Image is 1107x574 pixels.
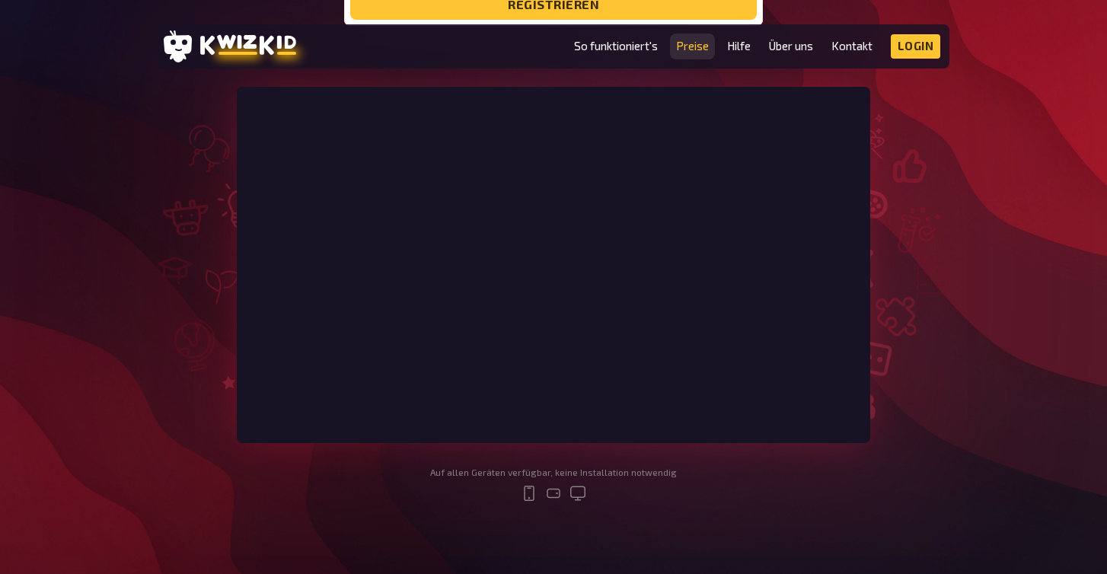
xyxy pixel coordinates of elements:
a: Login [891,34,941,59]
a: Über uns [769,40,813,53]
div: Auf allen Geräten verfügbar, keine Installation notwendig [430,467,677,478]
iframe: kwizkid [237,87,870,443]
a: So funktioniert's [574,40,658,53]
a: Preise [676,40,709,53]
a: Kontakt [831,40,873,53]
svg: mobile [520,484,538,502]
a: Hilfe [727,40,751,53]
svg: desktop [569,484,587,502]
svg: tablet [544,484,563,502]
